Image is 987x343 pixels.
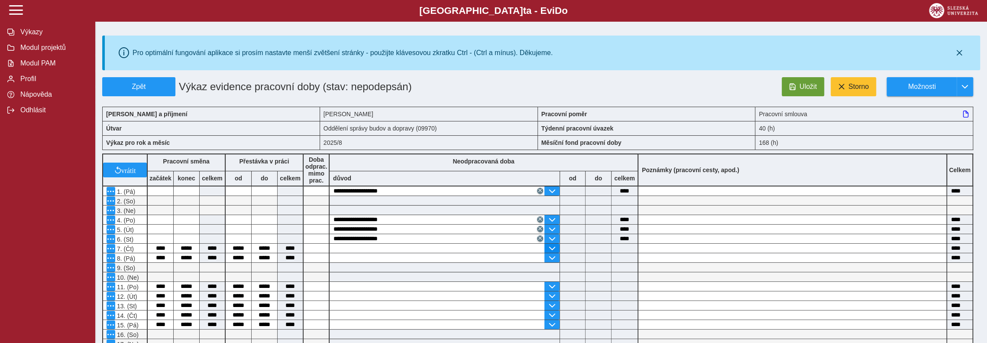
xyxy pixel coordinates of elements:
b: do [252,175,277,182]
span: 15. (Pá) [115,322,139,329]
button: Menu [107,273,115,281]
b: od [226,175,251,182]
button: Menu [107,254,115,262]
span: 5. (Út) [115,226,134,233]
button: vrátit [103,163,147,177]
span: Storno [848,83,869,91]
span: Možnosti [894,83,950,91]
span: 16. (So) [115,331,139,338]
span: 3. (Ne) [115,207,136,214]
button: Menu [107,244,115,253]
img: logo_web_su.png [929,3,978,18]
span: Nápověda [18,91,88,98]
b: Pracovní poměr [541,111,587,118]
b: Přestávka v práci [239,158,289,165]
b: důvod [333,175,351,182]
b: Týdenní pracovní úvazek [541,125,614,132]
b: konec [174,175,199,182]
b: celkem [278,175,303,182]
button: Menu [107,216,115,224]
button: Menu [107,263,115,272]
span: 14. (Čt) [115,312,137,319]
span: 13. (St) [115,303,137,310]
button: Menu [107,282,115,291]
span: Modul PAM [18,59,88,67]
div: 168 (h) [755,135,973,150]
b: od [560,175,585,182]
b: Doba odprac. mimo prac. [305,156,327,184]
button: Menu [107,235,115,243]
b: Měsíční fond pracovní doby [541,139,621,146]
span: 12. (Út) [115,293,137,300]
span: o [562,5,568,16]
button: Uložit [782,77,824,96]
span: vrátit [121,167,136,173]
span: 8. (Pá) [115,255,135,262]
b: Neodpracovaná doba [453,158,514,165]
span: 7. (Čt) [115,245,134,252]
button: Zpět [102,77,175,96]
button: Menu [107,206,115,215]
span: 4. (Po) [115,217,135,224]
button: Menu [107,196,115,205]
span: 10. (Ne) [115,274,139,281]
span: 1. (Pá) [115,188,135,195]
span: Modul projektů [18,44,88,52]
span: Profil [18,75,88,83]
h1: Výkaz evidence pracovní doby (stav: nepodepsán) [175,77,468,96]
span: Odhlásit [18,106,88,114]
button: Menu [107,292,115,301]
div: 2025/8 [320,135,538,150]
button: Menu [107,301,115,310]
div: Pro optimální fungování aplikace si prosím nastavte menší zvětšení stránky - použijte klávesovou ... [133,49,553,57]
button: Menu [107,225,115,234]
div: Oddělení správy budov a dopravy (09970) [320,121,538,135]
span: D [555,5,562,16]
b: Výkaz pro rok a měsíc [106,139,170,146]
b: do [586,175,611,182]
span: Zpět [106,83,172,91]
button: Menu [107,320,115,329]
b: [GEOGRAPHIC_DATA] a - Evi [26,5,961,16]
span: Výkazy [18,28,88,36]
span: 6. (St) [115,236,133,243]
b: Poznámky (pracovní cesty, apod.) [638,167,743,173]
button: Možnosti [887,77,957,96]
b: celkem [200,175,225,182]
b: Útvar [106,125,122,132]
div: Pracovní smlouva [755,107,973,121]
div: [PERSON_NAME] [320,107,538,121]
b: celkem [612,175,638,182]
b: Celkem [949,167,971,173]
span: 9. (So) [115,265,135,271]
button: Storno [831,77,876,96]
span: 11. (Po) [115,284,139,291]
span: 2. (So) [115,198,135,205]
div: 40 (h) [755,121,973,135]
button: Menu [107,187,115,196]
button: Menu [107,330,115,339]
b: začátek [148,175,173,182]
b: Pracovní směna [163,158,209,165]
span: Uložit [799,83,817,91]
button: Menu [107,311,115,320]
b: [PERSON_NAME] a příjmení [106,111,187,118]
span: t [523,5,526,16]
